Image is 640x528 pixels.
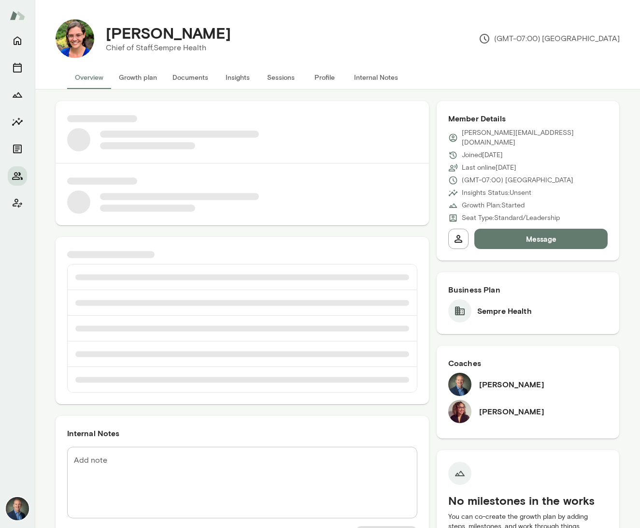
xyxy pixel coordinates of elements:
button: Sessions [259,66,303,89]
img: Mento [10,6,25,25]
button: Message [474,229,608,249]
p: Seat Type: Standard/Leadership [462,213,560,223]
img: Michael Alden [448,373,471,396]
h5: No milestones in the works [448,493,608,508]
img: Michael Alden [6,497,29,520]
p: Insights Status: Unsent [462,188,531,198]
button: Client app [8,193,27,213]
h6: Internal Notes [67,427,417,439]
h6: [PERSON_NAME] [479,379,544,390]
button: Home [8,31,27,50]
h6: Coaches [448,357,608,369]
button: Sessions [8,58,27,77]
img: Annie McKenna [56,19,94,58]
p: Last online [DATE] [462,163,516,173]
h6: Sempre Health [477,305,532,317]
button: Insights [8,112,27,132]
h4: [PERSON_NAME] [106,24,231,42]
h6: Business Plan [448,284,608,295]
p: Chief of Staff, Sempre Health [106,42,231,54]
button: Members [8,166,27,186]
p: Growth Plan: Started [462,201,525,210]
p: [PERSON_NAME][EMAIL_ADDRESS][DOMAIN_NAME] [462,128,608,147]
button: Overview [67,66,111,89]
p: Joined [DATE] [462,150,503,160]
button: Documents [8,139,27,159]
button: Growth Plan [8,85,27,104]
button: Insights [216,66,259,89]
p: (GMT-07:00) [GEOGRAPHIC_DATA] [479,33,620,44]
button: Documents [165,66,216,89]
p: (GMT-07:00) [GEOGRAPHIC_DATA] [462,176,573,185]
h6: [PERSON_NAME] [479,406,544,417]
h6: Member Details [448,113,608,124]
button: Growth plan [111,66,165,89]
button: Internal Notes [346,66,406,89]
button: Profile [303,66,346,89]
img: Safaa Khairalla [448,400,471,423]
